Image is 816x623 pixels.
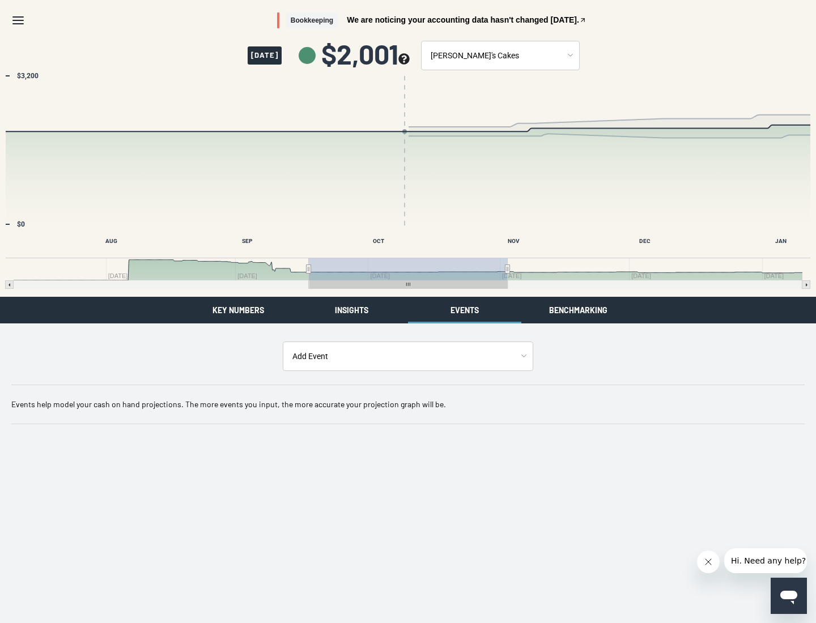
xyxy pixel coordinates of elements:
text: SEP [242,238,253,244]
p: Events help model your cash on hand projections. The more events you input, the more accurate you... [11,399,805,410]
button: Events [408,297,521,323]
span: We are noticing your accounting data hasn't changed [DATE]. [347,16,579,24]
button: Insights [295,297,408,323]
button: Key Numbers [181,297,295,323]
iframe: Close message [697,551,720,573]
text: DEC [639,238,651,244]
iframe: Button to launch messaging window [771,578,807,614]
iframe: Message from company [724,548,807,573]
svg: Menu [11,14,25,27]
text: NOV [508,238,520,244]
span: [DATE] [248,46,282,65]
button: see more about your cashflow projection [398,53,410,66]
text: $0 [17,220,25,228]
text: JAN [775,238,787,244]
span: $2,001 [321,40,410,67]
text: OCT [373,238,384,244]
span: Bookkeeping [286,12,338,29]
text: AUG [105,238,117,244]
text: $3,200 [17,72,39,80]
button: BookkeepingWe are noticing your accounting data hasn't changed [DATE]. [277,12,586,29]
button: Benchmarking [521,297,635,323]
